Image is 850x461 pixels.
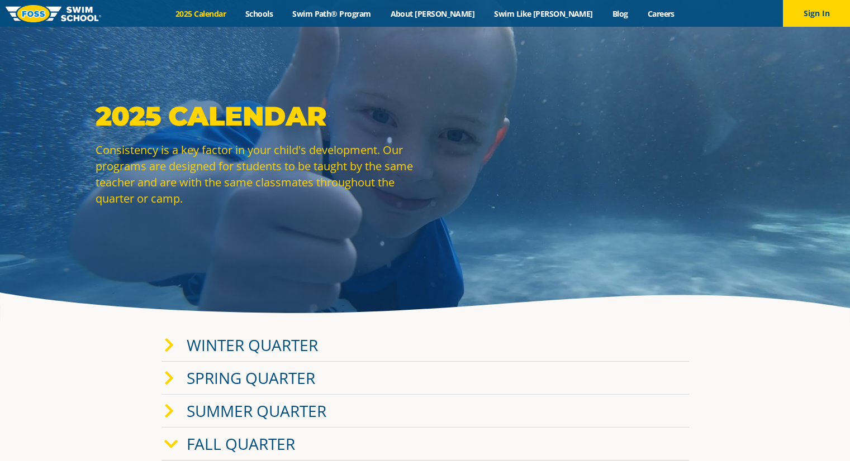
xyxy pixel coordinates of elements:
[22,425,35,442] div: TOP
[485,8,603,19] a: Swim Like [PERSON_NAME]
[602,8,638,19] a: Blog
[187,433,295,454] a: Fall Quarter
[166,8,236,19] a: 2025 Calendar
[187,367,315,388] a: Spring Quarter
[187,334,318,356] a: Winter Quarter
[638,8,684,19] a: Careers
[283,8,381,19] a: Swim Path® Program
[381,8,485,19] a: About [PERSON_NAME]
[236,8,283,19] a: Schools
[96,100,326,132] strong: 2025 Calendar
[96,142,420,207] p: Consistency is a key factor in your child's development. Our programs are designed for students t...
[187,400,326,421] a: Summer Quarter
[6,5,101,22] img: FOSS Swim School Logo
